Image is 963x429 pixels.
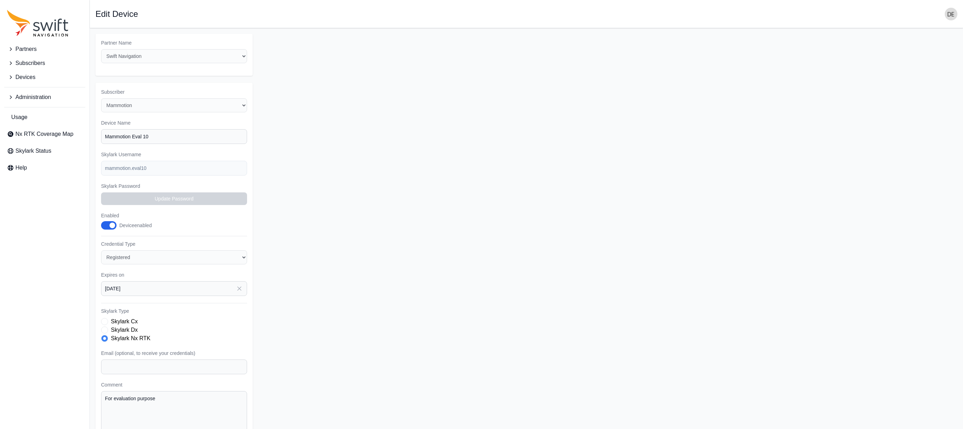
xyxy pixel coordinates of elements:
[111,334,151,343] label: Skylark Nx RTK
[101,119,247,126] label: Device Name
[101,317,247,343] div: Skylark Type
[15,164,27,172] span: Help
[15,73,35,81] span: Devices
[101,88,247,95] label: Subscriber
[101,129,247,144] input: Device #01
[101,39,247,46] label: Partner Name
[101,98,247,112] select: Subscriber
[4,42,85,56] button: Partners
[945,8,957,20] img: user photo
[15,45,36,53] span: Partners
[15,59,45,67] span: Subscribers
[4,56,85,70] button: Subscribers
[101,271,247,278] label: Expires on
[111,326,138,334] label: Skylark Dx
[4,144,85,158] a: Skylark Status
[101,192,247,205] button: Update Password
[101,350,247,357] label: Email (optional, to receive your credentials)
[101,151,247,158] label: Skylark Username
[15,93,51,101] span: Administration
[4,127,85,141] a: Nx RTK Coverage Map
[4,70,85,84] button: Devices
[4,161,85,175] a: Help
[95,10,138,18] h1: Edit Device
[15,147,51,155] span: Skylark Status
[101,281,247,296] input: YYYY-MM-DD
[111,317,138,326] label: Skylark Cx
[101,212,159,219] label: Enabled
[101,183,247,190] label: Skylark Password
[4,110,85,124] a: Usage
[101,161,247,176] input: example-user
[15,130,73,138] span: Nx RTK Coverage Map
[11,113,27,121] span: Usage
[119,222,152,229] div: Device enabled
[101,308,247,315] label: Skylark Type
[101,240,247,247] label: Credential Type
[4,90,85,104] button: Administration
[101,49,247,63] select: Partner Name
[101,381,247,388] label: Comment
